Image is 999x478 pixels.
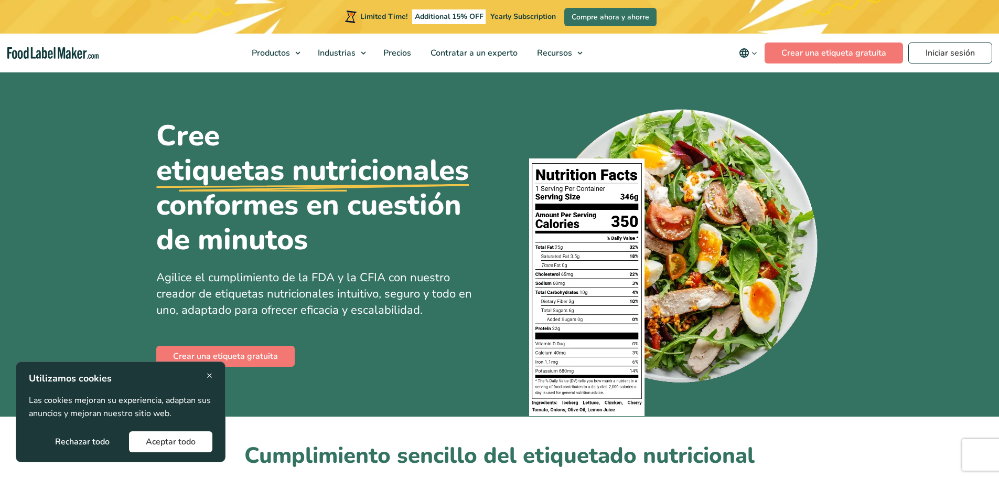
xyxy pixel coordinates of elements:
[38,431,126,452] button: Rechazar todo
[380,47,412,59] span: Precios
[29,372,112,385] strong: Utilizamos cookies
[908,43,992,63] a: Iniciar sesión
[156,119,492,257] h1: Cree conformes en cuestión de minutos
[360,12,407,22] span: Limited Time!
[156,346,295,367] a: Crear una etiqueta gratuita
[315,47,357,59] span: Industrias
[427,47,519,59] span: Contratar a un experto
[412,9,486,24] span: Additional 15% OFF
[156,153,469,188] u: etiquetas nutricionales
[564,8,657,26] a: Compre ahora y ahorre
[490,12,556,22] span: Yearly Subscription
[308,34,371,72] a: Industrias
[29,394,212,421] p: Las cookies mejoran su experiencia, adaptan sus anuncios y mejoran nuestro sitio web.
[529,102,821,417] img: Un plato de comida con una etiqueta de información nutricional encima.
[528,34,588,72] a: Recursos
[534,47,573,59] span: Recursos
[242,34,306,72] a: Productos
[374,34,418,72] a: Precios
[765,43,903,63] a: Crear una etiqueta gratuita
[421,34,525,72] a: Contratar a un experto
[207,368,212,383] span: ×
[156,442,843,471] h2: Cumplimiento sencillo del etiquetado nutricional
[249,47,291,59] span: Productos
[156,270,472,318] span: Agilice el cumplimiento de la FDA y la CFIA con nuestro creador de etiquetas nutricionales intuit...
[129,431,212,452] button: Aceptar todo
